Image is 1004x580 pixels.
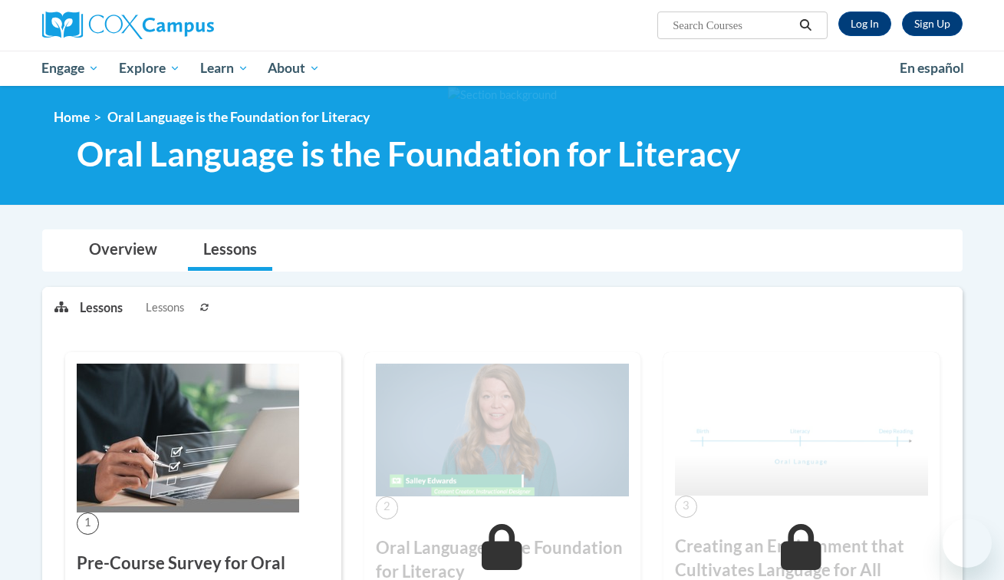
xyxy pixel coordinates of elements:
span: Explore [119,59,180,77]
span: 2 [376,496,398,519]
button: Search [794,16,817,35]
a: Explore [109,51,190,86]
a: Overview [74,230,173,271]
span: Engage [41,59,99,77]
span: Oral Language is the Foundation for Literacy [107,109,370,125]
span: Oral Language is the Foundation for Literacy [77,133,740,174]
img: Course Image [376,364,629,497]
a: Learn [190,51,258,86]
div: Main menu [19,51,986,86]
a: Lessons [188,230,272,271]
a: Engage [32,51,110,86]
img: Course Image [77,364,299,512]
a: En español [890,52,974,84]
span: About [268,59,320,77]
span: Learn [200,59,249,77]
a: Cox Campus [42,12,334,39]
img: Cox Campus [42,12,214,39]
img: Course Image [675,364,928,496]
p: Lessons [80,299,123,316]
input: Search Courses [671,16,794,35]
span: 3 [675,496,697,518]
iframe: Button to launch messaging window [943,519,992,568]
img: Section background [448,87,557,104]
a: About [258,51,330,86]
a: Register [902,12,963,36]
span: Lessons [146,299,184,316]
a: Log In [838,12,891,36]
a: Home [54,109,90,125]
span: En español [900,60,964,76]
span: 1 [77,512,99,535]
